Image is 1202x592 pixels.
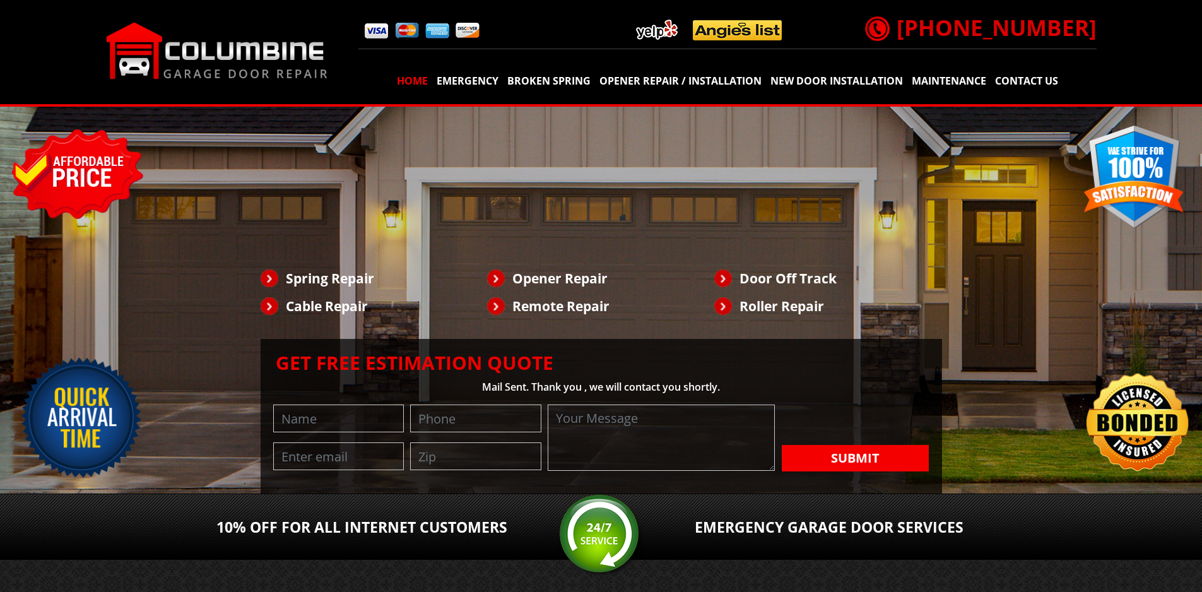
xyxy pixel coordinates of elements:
a: Maintenance [909,59,989,103]
img: call.png [861,13,893,44]
a: Home [394,59,431,103]
li: Roller Repair [714,292,941,320]
img: pay4.png [456,23,480,38]
button: Submit [782,445,929,471]
input: Name [273,405,404,432]
li: Opener Repair [487,264,714,292]
a: New door installation [767,59,906,103]
h2: Emergency Garage Door services [695,519,1097,536]
a: Opener Repair / installation [596,59,765,103]
input: Enter email [273,442,404,470]
li: Spring Repair [261,264,488,292]
img: srv.png [558,494,644,580]
img: pay1.png [365,23,389,38]
li: Cable Repair [261,292,488,320]
input: Phone [410,405,541,432]
a: [PHONE_NUMBER] [865,13,1097,42]
a: Broken Spring [504,59,594,103]
a: Emergency [433,59,502,103]
iframe: reCAPTCHA [782,405,929,442]
li: Remote Repair [487,292,714,320]
h2: Get Free Estimation Quote [267,352,936,374]
span: Mail Sent. Thank you , we will contact you shortly. [482,380,720,394]
input: Zip [410,442,541,470]
img: pay3.png [425,23,449,38]
img: Columbine.png [106,22,328,80]
a: Contact Us [992,59,1061,103]
li: Door Off Track [714,264,941,292]
img: pay2.png [395,23,419,38]
h2: 10% OFF For All Internet Customers [106,519,508,536]
img: add.png [631,15,787,45]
